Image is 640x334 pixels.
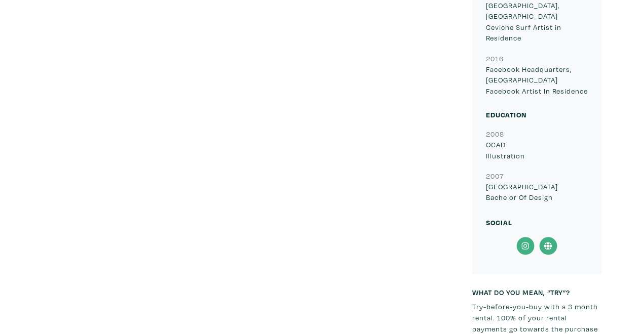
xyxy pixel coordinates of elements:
[486,110,526,119] small: Education
[472,288,601,297] h6: What do you mean, “try”?
[486,171,504,181] small: 2007
[486,54,504,63] small: 2016
[486,129,504,139] small: 2008
[486,218,512,227] small: Social
[486,139,588,161] p: OCAD Illustration
[486,64,588,97] p: Facebook Headquarters, [GEOGRAPHIC_DATA] Facebook Artist In Residence
[486,181,588,203] p: [GEOGRAPHIC_DATA] Bachelor Of Design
